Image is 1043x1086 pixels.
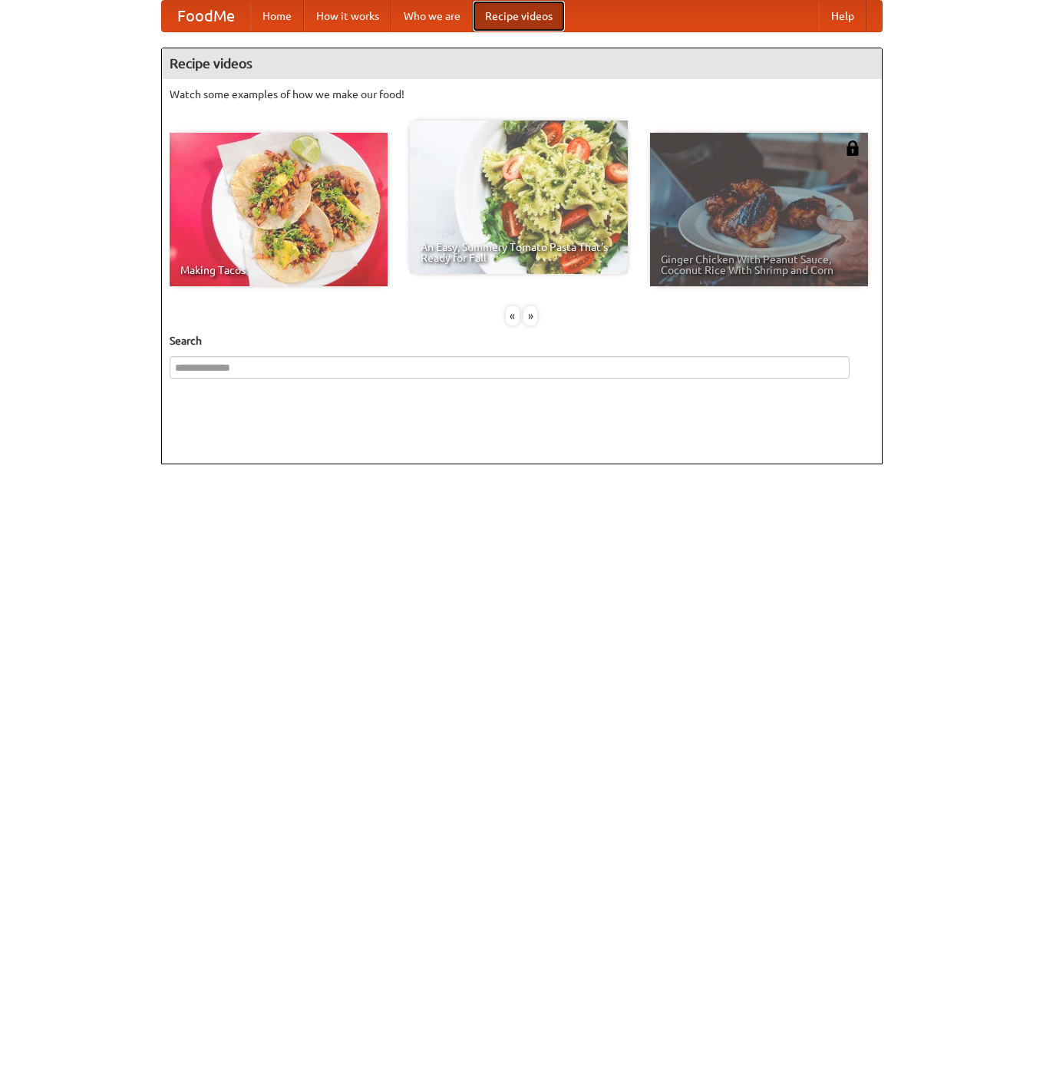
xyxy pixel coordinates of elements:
a: How it works [304,1,391,31]
img: 483408.png [845,140,860,156]
span: Making Tacos [180,265,377,276]
span: An Easy, Summery Tomato Pasta That's Ready for Fall [421,242,617,263]
h4: Recipe videos [162,48,882,79]
h5: Search [170,333,874,348]
a: An Easy, Summery Tomato Pasta That's Ready for Fall [410,120,628,274]
a: FoodMe [162,1,250,31]
a: Home [250,1,304,31]
div: « [506,306,520,325]
a: Help [819,1,866,31]
div: » [523,306,537,325]
p: Watch some examples of how we make our food! [170,87,874,102]
a: Making Tacos [170,133,388,286]
a: Recipe videos [473,1,565,31]
a: Who we are [391,1,473,31]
